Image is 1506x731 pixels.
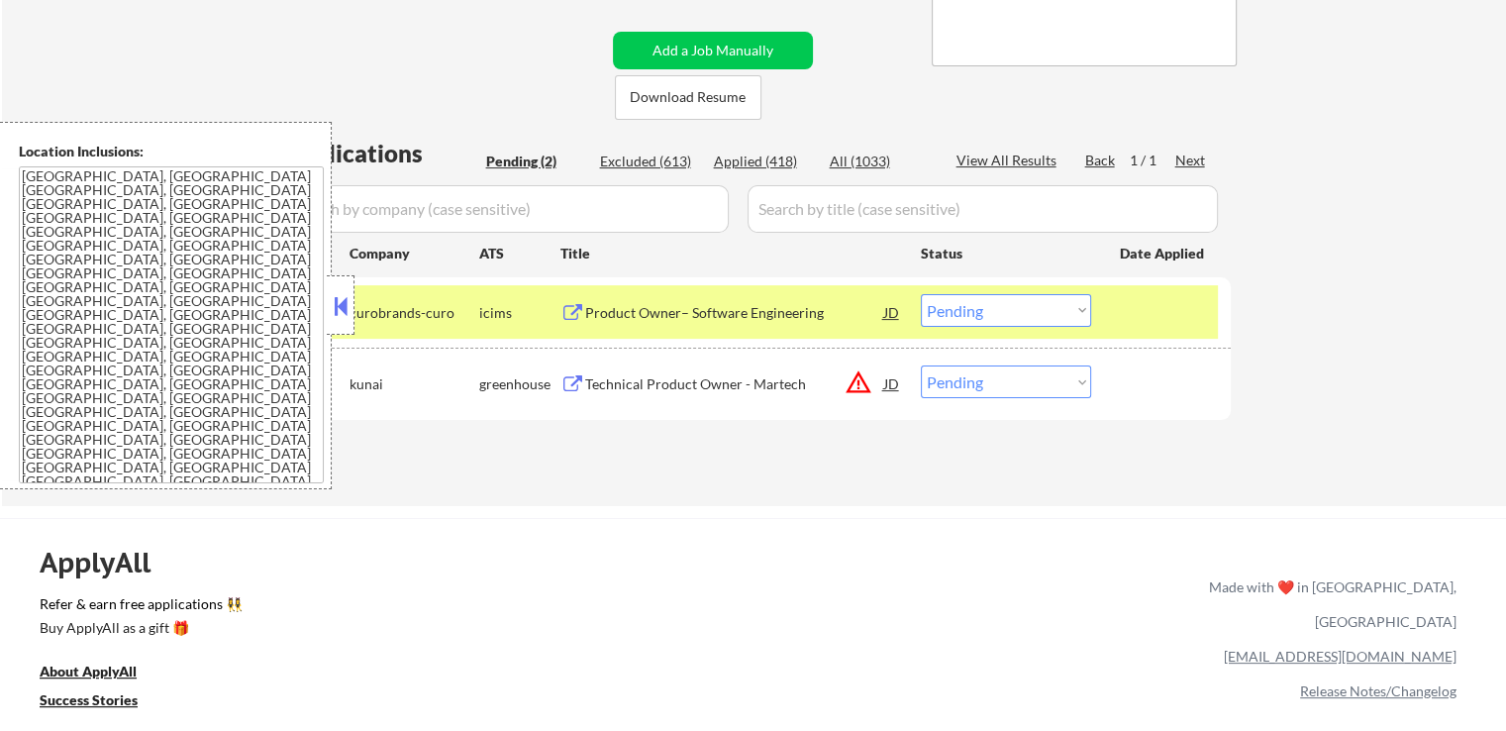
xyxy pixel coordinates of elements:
[1300,682,1456,699] a: Release Notes/Changelog
[1201,570,1456,639] div: Made with ❤️ in [GEOGRAPHIC_DATA], [GEOGRAPHIC_DATA]
[1224,648,1456,665] a: [EMAIL_ADDRESS][DOMAIN_NAME]
[283,142,479,165] div: Applications
[486,152,585,171] div: Pending (2)
[350,244,479,263] div: Company
[830,152,929,171] div: All (1033)
[40,663,137,679] u: About ApplyAll
[40,597,795,618] a: Refer & earn free applications 👯‍♀️
[19,142,324,161] div: Location Inclusions:
[1130,151,1175,170] div: 1 / 1
[600,152,699,171] div: Excluded (613)
[479,303,560,323] div: icims
[585,374,884,394] div: Technical Product Owner - Martech
[748,185,1218,233] input: Search by title (case sensitive)
[40,662,164,686] a: About ApplyAll
[714,152,813,171] div: Applied (418)
[350,374,479,394] div: kunai
[956,151,1062,170] div: View All Results
[350,303,479,323] div: curobrands-curo
[921,235,1091,270] div: Status
[560,244,902,263] div: Title
[615,75,761,120] button: Download Resume
[613,32,813,69] button: Add a Job Manually
[1175,151,1207,170] div: Next
[40,690,164,715] a: Success Stories
[283,185,729,233] input: Search by company (case sensitive)
[845,368,872,396] button: warning_amber
[882,294,902,330] div: JD
[1085,151,1117,170] div: Back
[479,244,560,263] div: ATS
[40,621,238,635] div: Buy ApplyAll as a gift 🎁
[1120,244,1207,263] div: Date Applied
[882,365,902,401] div: JD
[479,374,560,394] div: greenhouse
[40,691,138,708] u: Success Stories
[40,546,173,579] div: ApplyAll
[585,303,884,323] div: Product Owner– Software Engineering
[40,618,238,643] a: Buy ApplyAll as a gift 🎁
